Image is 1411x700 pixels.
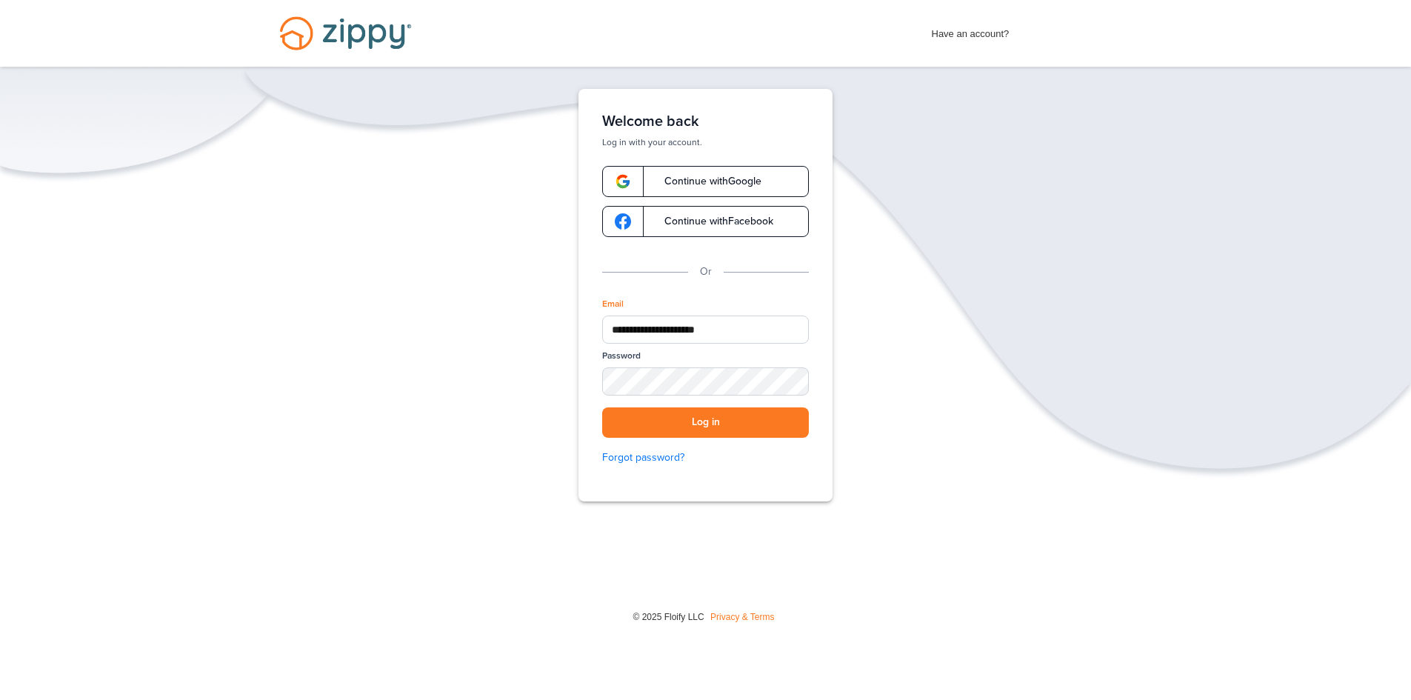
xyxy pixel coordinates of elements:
span: Continue with Facebook [650,216,773,227]
a: google-logoContinue withFacebook [602,206,809,237]
img: google-logo [615,173,631,190]
label: Email [602,298,624,310]
span: Have an account? [932,19,1010,42]
img: google-logo [615,213,631,230]
a: Forgot password? [602,450,809,466]
input: Password [602,367,809,396]
span: © 2025 Floify LLC [633,612,704,622]
a: google-logoContinue withGoogle [602,166,809,197]
button: Log in [602,407,809,438]
span: Continue with Google [650,176,761,187]
p: Log in with your account. [602,136,809,148]
input: Email [602,316,809,344]
a: Privacy & Terms [710,612,774,622]
h1: Welcome back [602,113,809,130]
p: Or [700,264,712,280]
label: Password [602,350,641,362]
